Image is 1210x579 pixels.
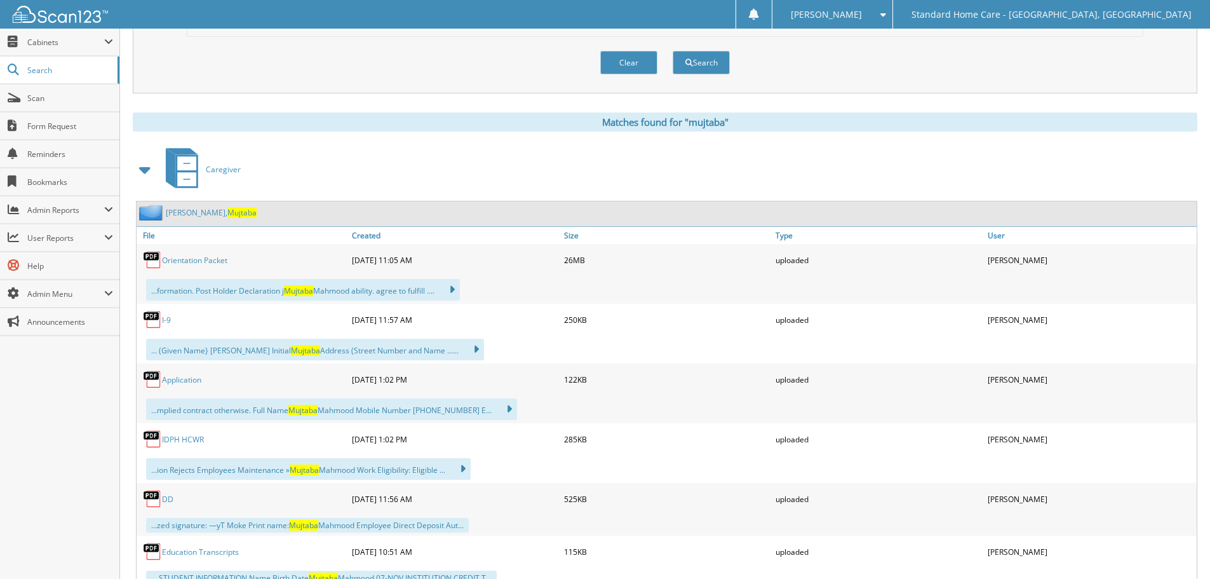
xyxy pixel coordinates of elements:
[673,51,730,74] button: Search
[289,520,318,531] span: Mujtaba
[349,426,561,452] div: [DATE] 1:02 PM
[13,6,108,23] img: scan123-logo-white.svg
[561,426,773,452] div: 285KB
[162,255,227,266] a: Orientation Packet
[27,289,104,299] span: Admin Menu
[139,205,166,221] img: folder2.png
[162,315,171,325] a: I-9
[772,247,985,273] div: uploaded
[162,547,239,557] a: Education Transcripts
[27,233,104,243] span: User Reports
[133,112,1197,132] div: Matches found for "mujtaba"
[27,149,113,160] span: Reminders
[772,367,985,392] div: uploaded
[27,177,113,187] span: Bookmarks
[600,51,657,74] button: Clear
[290,465,319,475] span: Mujtaba
[146,339,484,360] div: ... (Given Name} [PERSON_NAME] Initial Address (Street Number and Name ......
[227,207,257,218] span: Mujtaba
[143,310,162,329] img: PDF.png
[791,11,862,18] span: [PERSON_NAME]
[561,486,773,512] div: 525KB
[985,486,1197,512] div: [PERSON_NAME]
[349,367,561,392] div: [DATE] 1:02 PM
[206,164,241,175] span: Caregiver
[27,121,113,132] span: Form Request
[349,307,561,332] div: [DATE] 11:57 AM
[143,542,162,561] img: PDF.png
[911,11,1192,18] span: Standard Home Care - [GEOGRAPHIC_DATA], [GEOGRAPHIC_DATA]
[985,539,1197,564] div: [PERSON_NAME]
[561,307,773,332] div: 250KB
[772,307,985,332] div: uploaded
[561,247,773,273] div: 26MB
[27,37,104,48] span: Cabinets
[349,247,561,273] div: [DATE] 11:05 AM
[284,285,313,296] span: Mujtaba
[985,426,1197,452] div: [PERSON_NAME]
[143,430,162,449] img: PDF.png
[27,317,113,327] span: Announcements
[291,345,320,356] span: Mujtaba
[772,227,985,244] a: Type
[561,539,773,564] div: 115KB
[985,247,1197,273] div: [PERSON_NAME]
[137,227,349,244] a: File
[985,227,1197,244] a: User
[143,250,162,269] img: PDF.png
[143,489,162,508] img: PDF.png
[985,367,1197,392] div: [PERSON_NAME]
[985,307,1197,332] div: [PERSON_NAME]
[27,65,111,76] span: Search
[349,486,561,512] div: [DATE] 11:56 AM
[158,144,241,194] a: Caregiver
[162,434,204,445] a: IDPH HCWR
[772,539,985,564] div: uploaded
[166,207,257,218] a: [PERSON_NAME],Mujtaba
[288,405,318,416] span: Mujtaba
[146,398,517,420] div: ...mplied contract otherwise. Full Name Mahmood Mobile Number [PHONE_NUMBER] E...
[349,227,561,244] a: Created
[146,458,471,480] div: ...ion Rejects Employees Maintenance » Mahmood Work Eligibility: Eligible ...
[561,367,773,392] div: 122KB
[27,261,113,271] span: Help
[27,93,113,104] span: Scan
[349,539,561,564] div: [DATE] 10:51 AM
[162,374,201,385] a: Application
[143,370,162,389] img: PDF.png
[162,494,173,505] a: DD
[27,205,104,215] span: Admin Reports
[772,426,985,452] div: uploaded
[772,486,985,512] div: uploaded
[146,518,469,533] div: ...zed signature: —yT Moke Print name: Mahmood Employee Direct Deposit Aut...
[146,279,460,301] div: ...formation. Post Holder Declaration j Mahmood ability. agree to fulfill ....
[561,227,773,244] a: Size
